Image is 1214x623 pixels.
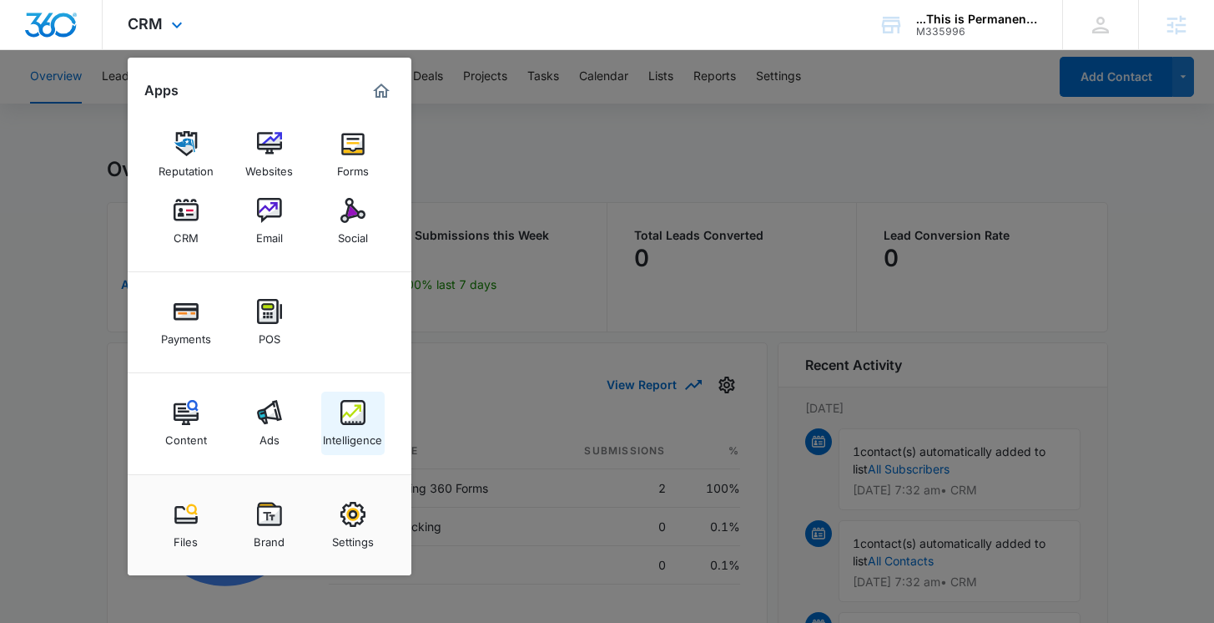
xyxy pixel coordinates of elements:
[45,97,58,110] img: tab_domain_overview_orange.svg
[154,190,218,253] a: CRM
[338,223,368,245] div: Social
[161,324,211,346] div: Payments
[165,425,207,447] div: Content
[238,190,301,253] a: Email
[27,43,40,57] img: website_grey.svg
[259,324,280,346] div: POS
[245,156,293,178] div: Websites
[321,123,385,186] a: Forms
[47,27,82,40] div: v 4.0.25
[174,223,199,245] div: CRM
[916,26,1038,38] div: account id
[184,99,281,109] div: Keywords by Traffic
[238,494,301,557] a: Brand
[368,78,395,104] a: Marketing 360® Dashboard
[166,97,179,110] img: tab_keywords_by_traffic_grey.svg
[337,156,369,178] div: Forms
[321,190,385,253] a: Social
[63,99,149,109] div: Domain Overview
[323,425,382,447] div: Intelligence
[154,392,218,455] a: Content
[154,123,218,186] a: Reputation
[259,425,280,447] div: Ads
[332,527,374,549] div: Settings
[238,123,301,186] a: Websites
[321,494,385,557] a: Settings
[128,15,163,33] span: CRM
[916,13,1038,26] div: account name
[159,156,214,178] div: Reputation
[154,291,218,354] a: Payments
[238,291,301,354] a: POS
[144,83,179,99] h2: Apps
[321,392,385,455] a: Intelligence
[27,27,40,40] img: logo_orange.svg
[154,494,218,557] a: Files
[43,43,184,57] div: Domain: [DOMAIN_NAME]
[238,392,301,455] a: Ads
[256,223,283,245] div: Email
[174,527,198,549] div: Files
[254,527,285,549] div: Brand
